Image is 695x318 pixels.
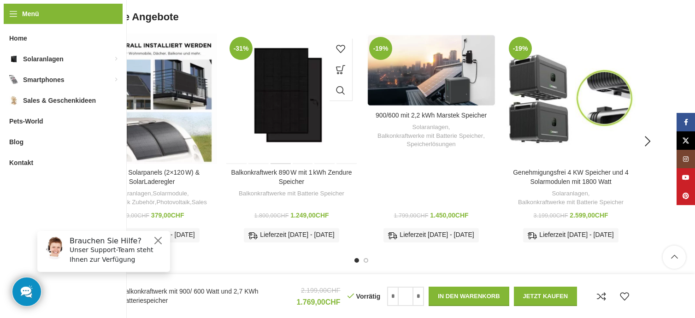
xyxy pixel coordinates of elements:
[677,131,695,150] a: X Social Link
[87,34,217,164] a: Flexible Solarpanels (2×120 W) & SolarLaderegler
[137,212,149,219] span: CHF
[91,189,212,206] div: , , , ,
[23,51,64,67] span: Solaranlagen
[347,292,381,300] p: Vorrätig
[510,189,631,206] div: ,
[677,113,695,131] a: Facebook Social Link
[406,140,455,149] a: Speicherlösungen
[509,37,532,60] span: -19%
[192,198,207,207] a: Sales
[231,169,352,185] a: Balkonkraftwerk 890 W mit 1 kWh Zendure Speicher
[325,298,341,306] span: CHF
[9,75,18,84] img: Smartphones
[296,298,340,306] bdi: 1.769,00
[677,150,695,168] a: Instagram Social Link
[364,258,368,263] li: Go to slide 2
[277,212,289,219] span: CHF
[663,246,686,269] a: Scroll to top button
[254,212,289,219] bdi: 1.800,00
[677,187,695,205] a: Pinterest Social Link
[518,198,624,207] a: Balkonkraftwerke mit Batterie Speicher
[369,37,392,60] span: -19%
[9,96,18,105] img: Sales & Geschenkideen
[23,71,64,88] span: Smartphones
[533,212,568,219] bdi: 3.199,00
[376,112,487,119] a: 900/600 mit 2,2 kWh Marstek Speicher
[9,113,43,130] span: Pets-World
[115,189,151,198] a: Solaranlagen
[455,212,469,219] span: CHF
[429,287,509,306] button: In den Warenkorb
[9,134,24,150] span: Blog
[506,34,636,164] a: Genehmigungsfrei 4 KW Speicher und 4 Solarmodulen mit 1800 Watt
[514,287,577,306] button: Jetzt kaufen
[677,168,695,187] a: YouTube Social Link
[430,212,468,219] bdi: 1.450,00
[416,212,428,219] span: CHF
[290,212,329,219] bdi: 1.249,00
[121,287,289,305] h4: Balkonkraftwerk mit 900/ 600 Watt und 2,7 KWh Batteriespeicher
[636,130,659,153] div: Next slide
[230,37,253,60] span: -31%
[394,212,428,219] bdi: 1.799,00
[301,287,341,294] bdi: 2.199,00
[123,12,134,23] button: Close
[595,212,608,219] span: CHF
[239,189,344,198] a: Balkonkraftwerke mit Batterie Speicher
[9,30,27,47] span: Home
[13,13,36,36] img: Customer service
[40,22,135,41] p: Unser Support-Team steht Ihnen zur Verfügung
[244,228,339,242] div: Lieferzeit [DATE] - [DATE]
[222,34,361,249] div: 2 / 5
[316,212,329,219] span: CHF
[82,34,222,249] div: 1 / 5
[523,228,618,242] div: Lieferzeit [DATE] - [DATE]
[383,228,478,242] div: Lieferzeit [DATE] - [DATE]
[151,212,184,219] bdi: 379,00
[552,189,588,198] a: Solaranlagen
[120,212,149,219] bdi: 439,00
[226,34,357,164] a: Balkonkraftwerk 890 W mit 1 kWh Zendure Speicher
[9,54,18,64] img: Solaranlagen
[412,123,448,132] a: Solaranlagen
[513,169,629,185] a: Genehmigungsfrei 4 KW Speicher und 4 Solarmodulen mit 1800 Watt
[327,287,341,294] span: CHF
[23,92,96,109] span: Sales & Geschenkideen
[501,34,641,249] div: 4 / 5
[40,13,135,22] h6: Brauchen Sie Hilfe?
[354,258,359,263] li: Go to slide 1
[366,34,496,106] a: 900/600 mit 2,2 kWh Marstek Speicher
[361,34,501,249] div: 3 / 5
[22,9,39,19] span: Menü
[329,80,352,100] a: Schnellansicht
[9,154,33,171] span: Kontakt
[156,198,189,207] a: Photovoltaik
[87,10,179,24] span: Ähnliche Angebote
[399,287,412,306] input: Produktmenge
[570,212,608,219] bdi: 2.599,00
[329,59,352,80] a: In den Warenkorb legen: „Balkonkraftwerk 890 W mit 1 kWh Zendure Speicher“
[104,169,200,185] a: Flexible Solarpanels (2×120 W) & SolarLaderegler
[171,212,184,219] span: CHF
[377,132,483,141] a: Balkonkraftwerke mit Batterie Speicher
[556,212,568,219] span: CHF
[153,189,187,198] a: Solarmodule
[371,123,492,149] div: , ,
